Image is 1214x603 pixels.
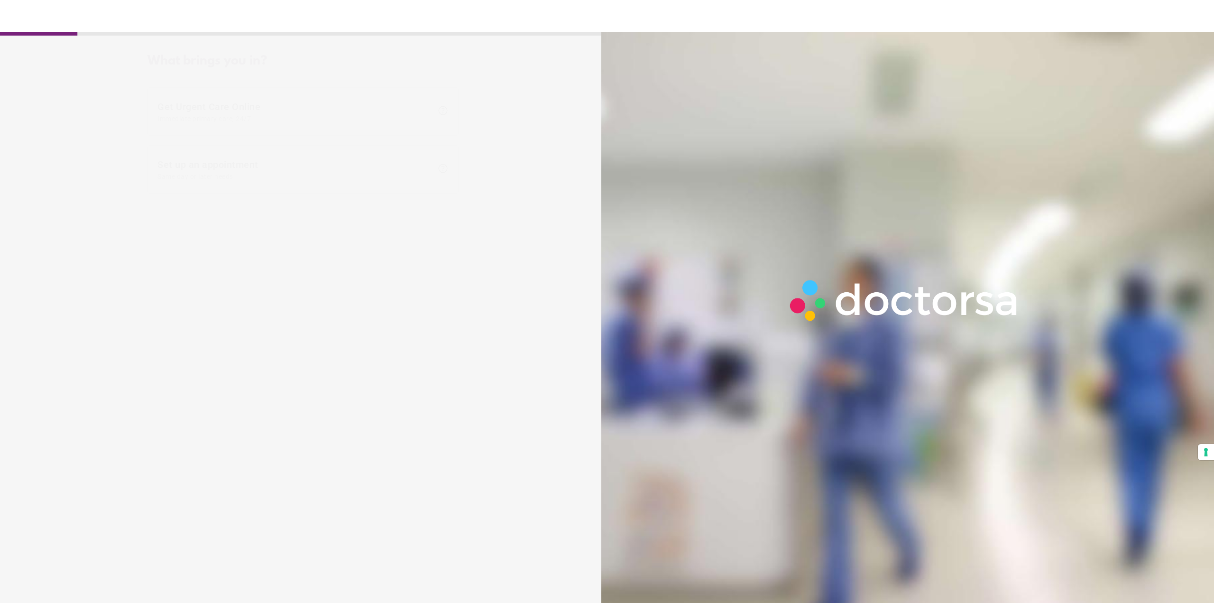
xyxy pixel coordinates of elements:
img: Logo-Doctorsa-trans-White-partial-flat.png [783,273,1026,327]
span: help [437,163,449,174]
span: Same day or later needs [157,173,432,180]
button: Your consent preferences for tracking technologies [1198,444,1214,460]
span: Set up an appointment [157,159,432,180]
span: Immediate primary care, 24/7 [157,115,432,122]
div: What brings you in? [147,54,459,68]
span: Get Urgent Care Online [157,101,432,122]
span: help [437,105,449,116]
